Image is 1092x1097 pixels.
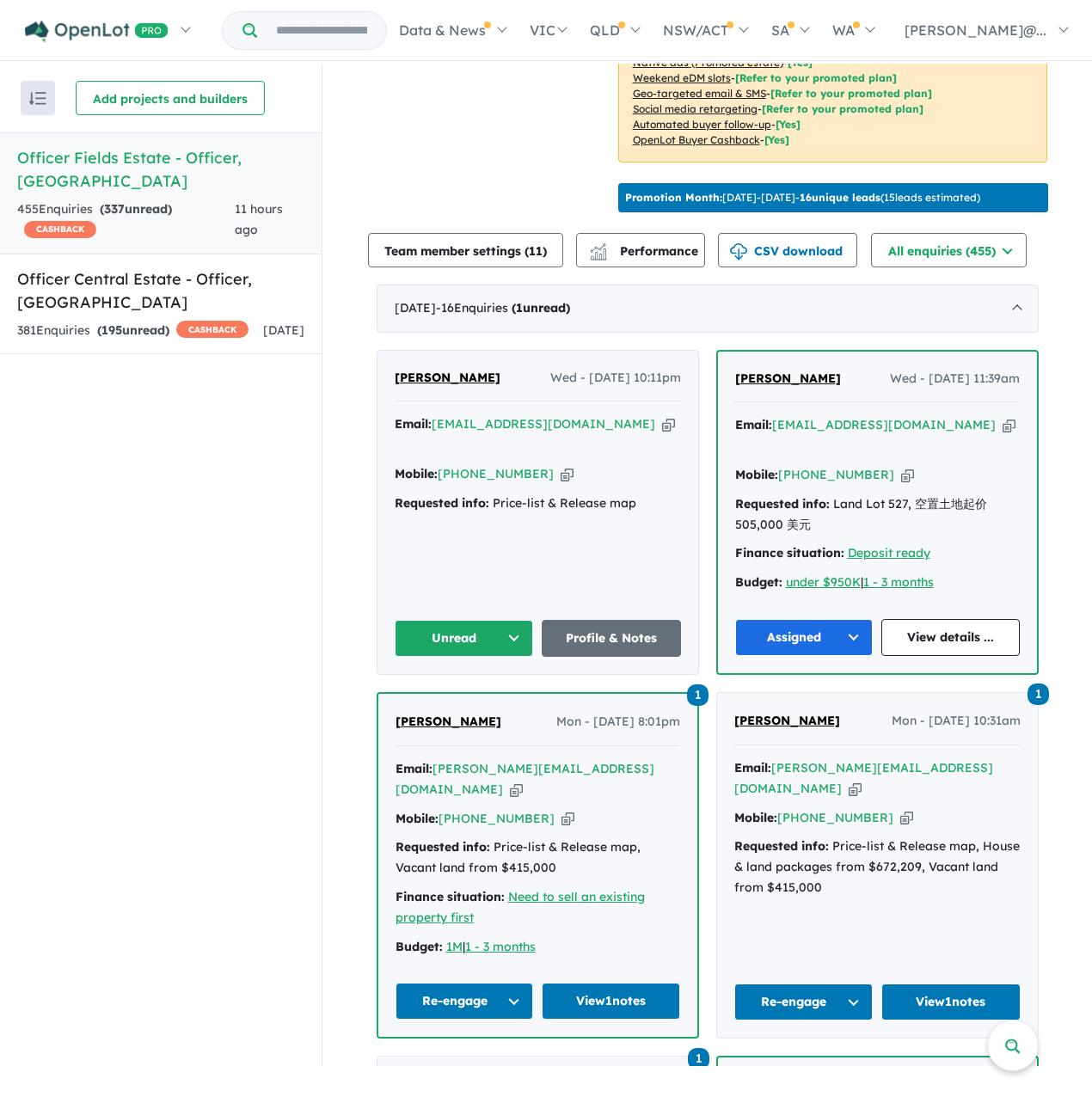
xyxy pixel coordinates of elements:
[396,837,680,879] div: Price-list & Release map, Vacant land from $415,000
[396,889,505,904] strong: Finance situation:
[516,300,523,316] span: 1
[561,465,574,483] button: Copy
[633,102,758,115] u: Social media retargeting
[395,466,438,481] strong: Mobile:
[735,417,772,432] strong: Email:
[871,233,1027,267] button: All enquiries (455)
[592,243,698,259] span: Performance
[900,809,913,827] button: Copy
[734,713,840,728] span: [PERSON_NAME]
[438,466,554,481] a: [PHONE_NUMBER]
[1028,682,1049,705] a: 1
[395,416,432,432] strong: Email:
[633,118,771,131] u: Automated buyer follow-up
[849,780,862,798] button: Copy
[764,133,789,146] span: [Yes]
[395,368,500,389] a: [PERSON_NAME]
[800,191,880,204] b: 16 unique leads
[848,545,930,561] a: Deposit ready
[396,939,443,954] strong: Budget:
[687,683,709,706] a: 1
[901,466,914,484] button: Copy
[1003,416,1015,434] button: Copy
[395,493,681,514] div: Price-list & Release map
[510,781,523,799] button: Copy
[687,684,709,706] span: 1
[395,620,534,657] button: Unread
[633,71,731,84] u: Weekend eDM slots
[735,369,841,389] a: [PERSON_NAME]
[905,21,1046,39] span: [PERSON_NAME]@...
[633,56,783,69] u: Native ads (Promoted estate)
[625,190,980,205] p: [DATE] - [DATE] - ( 15 leads estimated)
[542,983,680,1020] a: View1notes
[396,983,534,1020] button: Re-engage
[735,371,841,386] span: [PERSON_NAME]
[432,416,655,432] a: [EMAIL_ADDRESS][DOMAIN_NAME]
[556,712,680,732] span: Mon - [DATE] 8:01pm
[786,574,861,590] a: under $950K
[396,937,680,958] div: |
[396,811,439,826] strong: Mobile:
[777,810,893,825] a: [PHONE_NUMBER]
[734,837,1021,898] div: Price-list & Release map, House & land packages from $672,209, Vacant land from $415,000
[735,494,1020,536] div: Land Lot 527, 空置土地起价505,000 美元
[576,233,705,267] button: Performance
[662,415,675,433] button: Copy
[881,984,1021,1020] a: View1notes
[734,711,840,732] a: [PERSON_NAME]
[1028,683,1049,705] span: 1
[788,56,813,69] span: [Yes]
[735,574,782,590] strong: Budget:
[734,984,874,1020] button: Re-engage
[396,889,645,925] a: Need to sell an existing property first
[395,370,500,385] span: [PERSON_NAME]
[772,417,996,432] a: [EMAIL_ADDRESS][DOMAIN_NAME]
[396,761,654,797] a: [PERSON_NAME][EMAIL_ADDRESS][DOMAIN_NAME]
[734,760,771,775] strong: Email:
[235,201,283,237] span: 11 hours ago
[734,838,829,854] strong: Requested info:
[439,811,555,826] a: [PHONE_NUMBER]
[368,233,563,267] button: Team member settings (11)
[590,243,605,253] img: line-chart.svg
[17,146,304,193] h5: Officer Fields Estate - Officer , [GEOGRAPHIC_DATA]
[396,839,490,855] strong: Requested info:
[436,300,570,316] span: - 16 Enquir ies
[97,322,169,338] strong: ( unread)
[633,133,760,146] u: OpenLot Buyer Cashback
[76,81,265,115] button: Add projects and builders
[762,102,923,115] span: [Refer to your promoted plan]
[176,321,248,338] span: CASHBACK
[261,12,383,49] input: Try estate name, suburb, builder or developer
[778,467,894,482] a: [PHONE_NUMBER]
[590,248,607,260] img: bar-chart.svg
[104,201,125,217] span: 337
[29,92,46,105] img: sort.svg
[718,233,857,267] button: CSV download
[730,243,747,260] img: download icon
[377,285,1039,333] div: [DATE]
[542,620,681,657] a: Profile & Notes
[17,321,248,341] div: 381 Enquir ies
[100,201,172,217] strong: ( unread)
[633,87,766,100] u: Geo-targeted email & SMS
[465,939,536,954] u: 1 - 3 months
[512,300,570,316] strong: ( unread)
[735,545,844,561] strong: Finance situation:
[529,243,543,259] span: 11
[17,199,235,241] div: 455 Enquir ies
[625,191,722,204] b: Promotion Month:
[24,221,96,238] span: CASHBACK
[735,71,897,84] span: [Refer to your promoted plan]
[396,712,501,732] a: [PERSON_NAME]
[395,495,489,511] strong: Requested info:
[446,939,463,954] a: 1M
[688,1045,709,1069] a: 1
[263,322,304,338] span: [DATE]
[688,1048,709,1069] span: 1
